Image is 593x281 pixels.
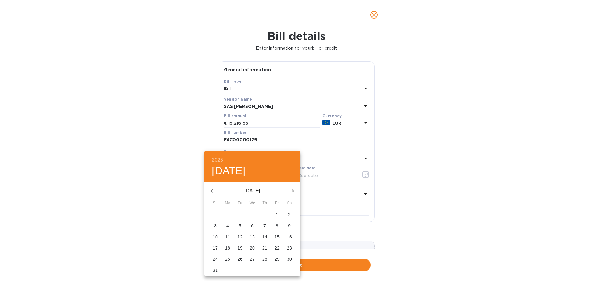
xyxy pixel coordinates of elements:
button: 8 [271,221,283,232]
span: Fr [271,200,283,206]
p: 4 [226,223,229,229]
button: [DATE] [212,164,246,177]
p: 19 [238,245,242,251]
p: 2 [288,212,291,218]
p: 29 [275,256,280,262]
button: 26 [234,254,246,265]
p: 20 [250,245,255,251]
button: 14 [259,232,270,243]
p: 5 [239,223,241,229]
p: 10 [213,234,218,240]
p: 8 [276,223,278,229]
p: 6 [251,223,254,229]
button: 24 [210,254,221,265]
p: 15 [275,234,280,240]
button: 9 [284,221,295,232]
button: 28 [259,254,270,265]
p: 11 [225,234,230,240]
button: 30 [284,254,295,265]
button: 6 [247,221,258,232]
button: 23 [284,243,295,254]
button: 10 [210,232,221,243]
button: 16 [284,232,295,243]
button: 15 [271,232,283,243]
p: 21 [262,245,267,251]
p: [DATE] [219,187,285,195]
button: 2025 [212,156,223,164]
button: 13 [247,232,258,243]
button: 22 [271,243,283,254]
button: 31 [210,265,221,276]
p: 1 [276,212,278,218]
p: 25 [225,256,230,262]
p: 16 [287,234,292,240]
p: 14 [262,234,267,240]
span: Su [210,200,221,206]
button: 11 [222,232,233,243]
span: Mo [222,200,233,206]
button: 3 [210,221,221,232]
p: 3 [214,223,217,229]
p: 26 [238,256,242,262]
button: 21 [259,243,270,254]
span: We [247,200,258,206]
p: 23 [287,245,292,251]
span: Sa [284,200,295,206]
button: 12 [234,232,246,243]
button: 17 [210,243,221,254]
button: 2 [284,209,295,221]
button: 25 [222,254,233,265]
p: 24 [213,256,218,262]
span: Tu [234,200,246,206]
p: 18 [225,245,230,251]
p: 9 [288,223,291,229]
button: 7 [259,221,270,232]
button: 5 [234,221,246,232]
button: 4 [222,221,233,232]
p: 22 [275,245,280,251]
p: 12 [238,234,242,240]
button: 1 [271,209,283,221]
button: 19 [234,243,246,254]
p: 30 [287,256,292,262]
p: 7 [263,223,266,229]
p: 17 [213,245,218,251]
span: Th [259,200,270,206]
button: 27 [247,254,258,265]
p: 31 [213,267,218,273]
p: 27 [250,256,255,262]
p: 13 [250,234,255,240]
button: 18 [222,243,233,254]
p: 28 [262,256,267,262]
button: 29 [271,254,283,265]
button: 20 [247,243,258,254]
